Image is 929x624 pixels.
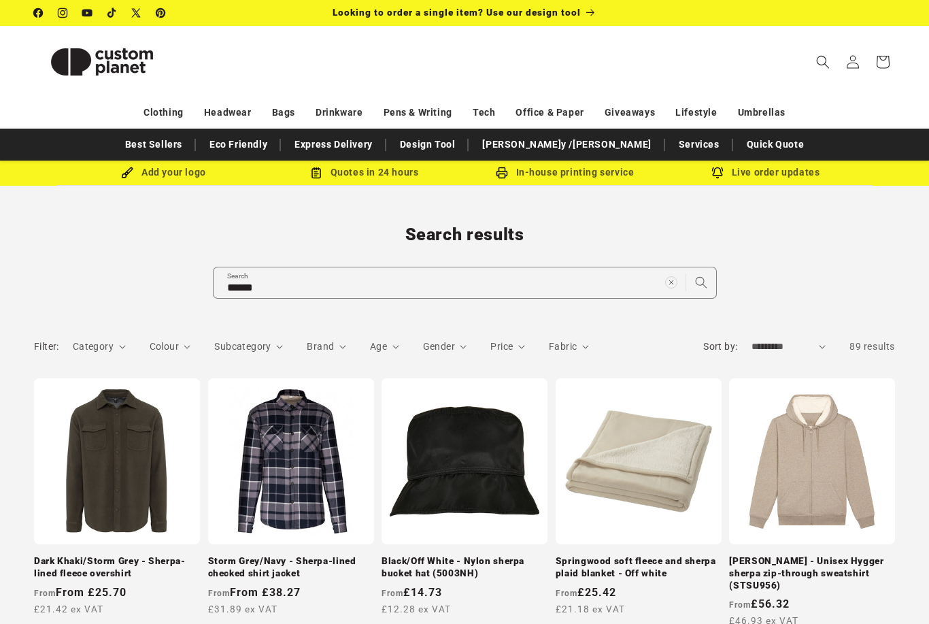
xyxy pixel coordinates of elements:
[204,101,252,125] a: Headwear
[203,133,274,157] a: Eco Friendly
[118,133,189,157] a: Best Sellers
[549,341,577,352] span: Fabric
[808,47,838,77] summary: Search
[150,340,191,354] summary: Colour (0 selected)
[740,133,811,157] a: Quick Quote
[288,133,379,157] a: Express Delivery
[214,340,283,354] summary: Subcategory (0 selected)
[729,555,895,591] a: [PERSON_NAME] - Unisex Hygger sherpa zip-through sweatshirt (STSU956)
[34,224,895,246] h1: Search results
[384,101,452,125] a: Pens & Writing
[307,341,334,352] span: Brand
[656,267,686,297] button: Clear search term
[423,341,455,352] span: Gender
[496,167,508,179] img: In-house printing
[711,167,724,179] img: Order updates
[214,341,271,352] span: Subcategory
[549,340,589,354] summary: Fabric (0 selected)
[121,167,133,179] img: Brush Icon
[333,7,581,18] span: Looking to order a single item? Use our design tool
[370,340,399,354] summary: Age (0 selected)
[686,267,716,297] button: Search
[272,101,295,125] a: Bags
[490,341,513,352] span: Price
[34,340,59,354] h2: Filter:
[73,340,126,354] summary: Category (0 selected)
[143,101,184,125] a: Clothing
[310,167,322,179] img: Order Updates Icon
[264,164,464,181] div: Quotes in 24 hours
[473,101,495,125] a: Tech
[393,133,462,157] a: Design Tool
[516,101,584,125] a: Office & Paper
[150,341,179,352] span: Colour
[423,340,467,354] summary: Gender (0 selected)
[464,164,665,181] div: In-house printing service
[672,133,726,157] a: Services
[307,340,346,354] summary: Brand (0 selected)
[703,341,737,352] label: Sort by:
[29,26,175,97] a: Custom Planet
[370,341,387,352] span: Age
[316,101,362,125] a: Drinkware
[665,164,866,181] div: Live order updates
[34,555,200,579] a: Dark Khaki/Storm Grey - Sherpa-lined fleece overshirt
[675,101,717,125] a: Lifestyle
[208,555,374,579] a: Storm Grey/Navy - Sherpa-lined checked shirt jacket
[63,164,264,181] div: Add your logo
[73,341,114,352] span: Category
[490,340,525,354] summary: Price
[849,341,895,352] span: 89 results
[34,31,170,93] img: Custom Planet
[556,555,722,579] a: Springwood soft fleece and sherpa plaid blanket - Off white
[738,101,786,125] a: Umbrellas
[475,133,658,157] a: [PERSON_NAME]y /[PERSON_NAME]
[605,101,655,125] a: Giveaways
[382,555,547,579] a: Black/Off White - Nylon sherpa bucket hat (5003NH)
